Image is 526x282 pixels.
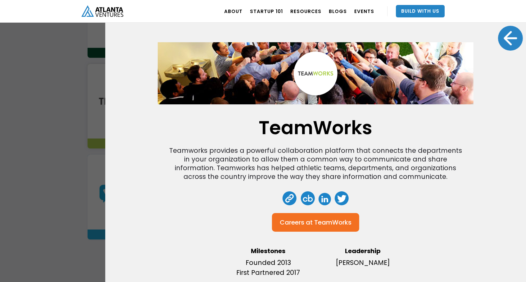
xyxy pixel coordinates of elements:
a: RESOURCES [290,2,321,20]
img: Company Banner [158,36,473,111]
a: Build With Us [396,5,445,17]
a: EVENTS [354,2,374,20]
a: ABOUT [224,2,243,20]
a: BLOGS [329,2,347,20]
a: Startup 101 [250,2,283,20]
div: Teamworks provides a powerful collaboration platform that connects the departments in your organi... [166,146,465,181]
